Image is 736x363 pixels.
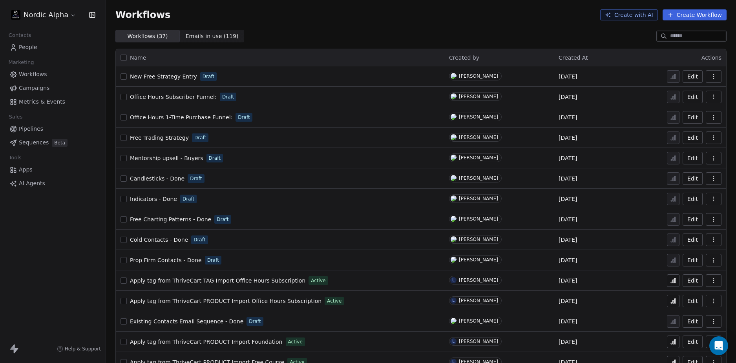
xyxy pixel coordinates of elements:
[19,179,45,188] span: AI Agents
[194,134,206,141] span: Draft
[559,113,577,121] span: [DATE]
[130,215,211,223] a: Free Charting Patterns - Done
[6,41,99,54] a: People
[130,339,283,345] span: Apply tag from ThriveCart PRODUCT Import Foundation
[452,338,455,345] div: L
[6,95,99,108] a: Metrics & Events
[115,9,170,20] span: Workflows
[130,297,321,305] a: Apply tag from ThriveCart PRODUCT Import Office Hours Subscription
[130,237,188,243] span: Cold Contacts - Done
[559,215,577,223] span: [DATE]
[24,10,68,20] span: Nordic Alpha
[130,317,243,325] a: Existing Contacts Email Sequence - Done
[5,57,37,68] span: Marketing
[203,73,214,80] span: Draft
[459,135,498,140] div: [PERSON_NAME]
[459,114,498,120] div: [PERSON_NAME]
[222,93,234,100] span: Draft
[600,9,658,20] button: Create with AI
[130,54,146,62] span: Name
[459,339,498,344] div: [PERSON_NAME]
[130,277,305,285] a: Apply tag from ThriveCart TAG Import Office Hours Subscription
[683,336,703,348] button: Edit
[57,346,101,352] a: Help & Support
[130,73,197,80] a: New Free Strategy Entry
[451,195,457,202] img: S
[559,93,577,101] span: [DATE]
[683,152,703,164] button: Edit
[559,277,577,285] span: [DATE]
[451,155,457,161] img: S
[130,175,184,182] a: Candlesticks - Done
[451,93,457,100] img: S
[311,277,325,284] span: Active
[19,125,43,133] span: Pipelines
[5,111,26,123] span: Sales
[683,295,703,307] a: Edit
[451,114,457,120] img: S
[459,155,498,161] div: [PERSON_NAME]
[559,154,577,162] span: [DATE]
[683,233,703,246] a: Edit
[130,94,217,100] span: Office Hours Subscriber Funnel:
[52,139,68,147] span: Beta
[186,32,239,40] span: Emails in use ( 119 )
[559,236,577,244] span: [DATE]
[183,195,194,202] span: Draft
[559,55,588,61] span: Created At
[130,135,189,141] span: Free Trading Strategy
[559,73,577,80] span: [DATE]
[130,195,177,203] a: Indicators - Done
[683,254,703,266] button: Edit
[249,318,261,325] span: Draft
[130,196,177,202] span: Indicators - Done
[459,175,498,181] div: [PERSON_NAME]
[130,298,321,304] span: Apply tag from ThriveCart PRODUCT Import Office Hours Subscription
[559,317,577,325] span: [DATE]
[19,139,49,147] span: Sequences
[683,91,703,103] a: Edit
[459,237,498,242] div: [PERSON_NAME]
[683,131,703,144] button: Edit
[559,134,577,142] span: [DATE]
[130,175,184,182] span: Candlesticks - Done
[11,10,20,20] img: Nordic%20Alpha%20Discord%20Icon.png
[6,163,99,176] a: Apps
[559,297,577,305] span: [DATE]
[5,152,25,164] span: Tools
[559,195,577,203] span: [DATE]
[207,257,219,264] span: Draft
[130,155,203,161] span: Mentorship upsell - Buyers
[449,55,479,61] span: Created by
[683,172,703,185] a: Edit
[459,216,498,222] div: [PERSON_NAME]
[130,113,232,121] a: Office Hours 1-Time Purchase Funnel:
[19,84,49,92] span: Campaigns
[451,134,457,140] img: S
[209,155,221,162] span: Draft
[217,216,228,223] span: Draft
[683,213,703,226] button: Edit
[459,298,498,303] div: [PERSON_NAME]
[19,98,65,106] span: Metrics & Events
[663,9,727,20] button: Create Workflow
[459,257,498,263] div: [PERSON_NAME]
[559,175,577,182] span: [DATE]
[130,154,203,162] a: Mentorship upsell - Buyers
[683,111,703,124] button: Edit
[683,70,703,83] button: Edit
[5,29,35,41] span: Contacts
[6,122,99,135] a: Pipelines
[130,257,202,263] span: Prop Firm Contacts - Done
[452,297,455,304] div: L
[6,177,99,190] a: AI Agents
[19,70,47,78] span: Workflows
[459,277,498,283] div: [PERSON_NAME]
